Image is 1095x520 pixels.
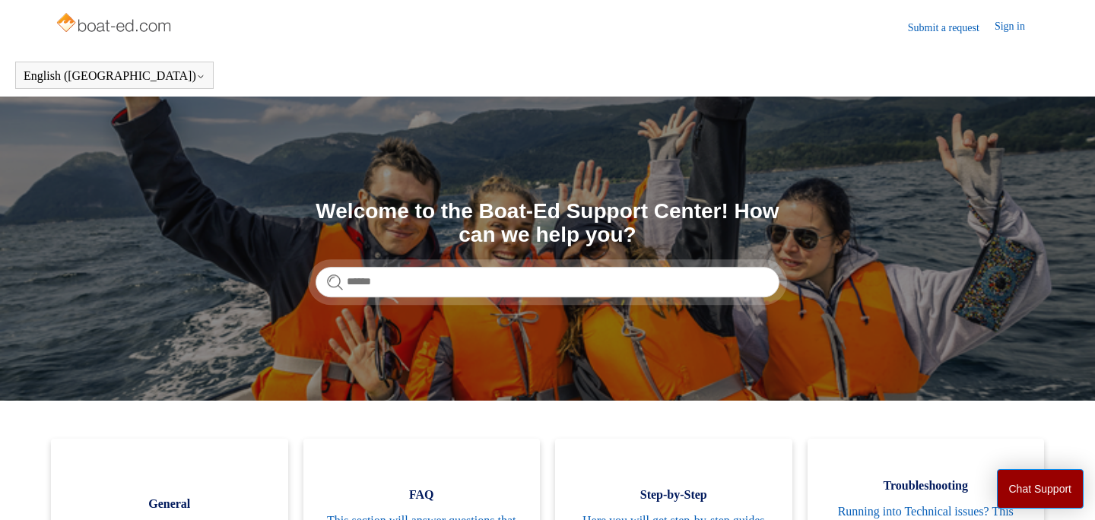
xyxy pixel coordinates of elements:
[55,9,176,40] img: Boat-Ed Help Center home page
[326,486,518,504] span: FAQ
[24,69,205,83] button: English ([GEOGRAPHIC_DATA])
[316,267,779,297] input: Search
[578,486,770,504] span: Step-by-Step
[74,495,265,513] span: General
[995,18,1040,36] a: Sign in
[830,477,1022,495] span: Troubleshooting
[908,20,995,36] a: Submit a request
[997,469,1084,509] button: Chat Support
[316,200,779,247] h1: Welcome to the Boat-Ed Support Center! How can we help you?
